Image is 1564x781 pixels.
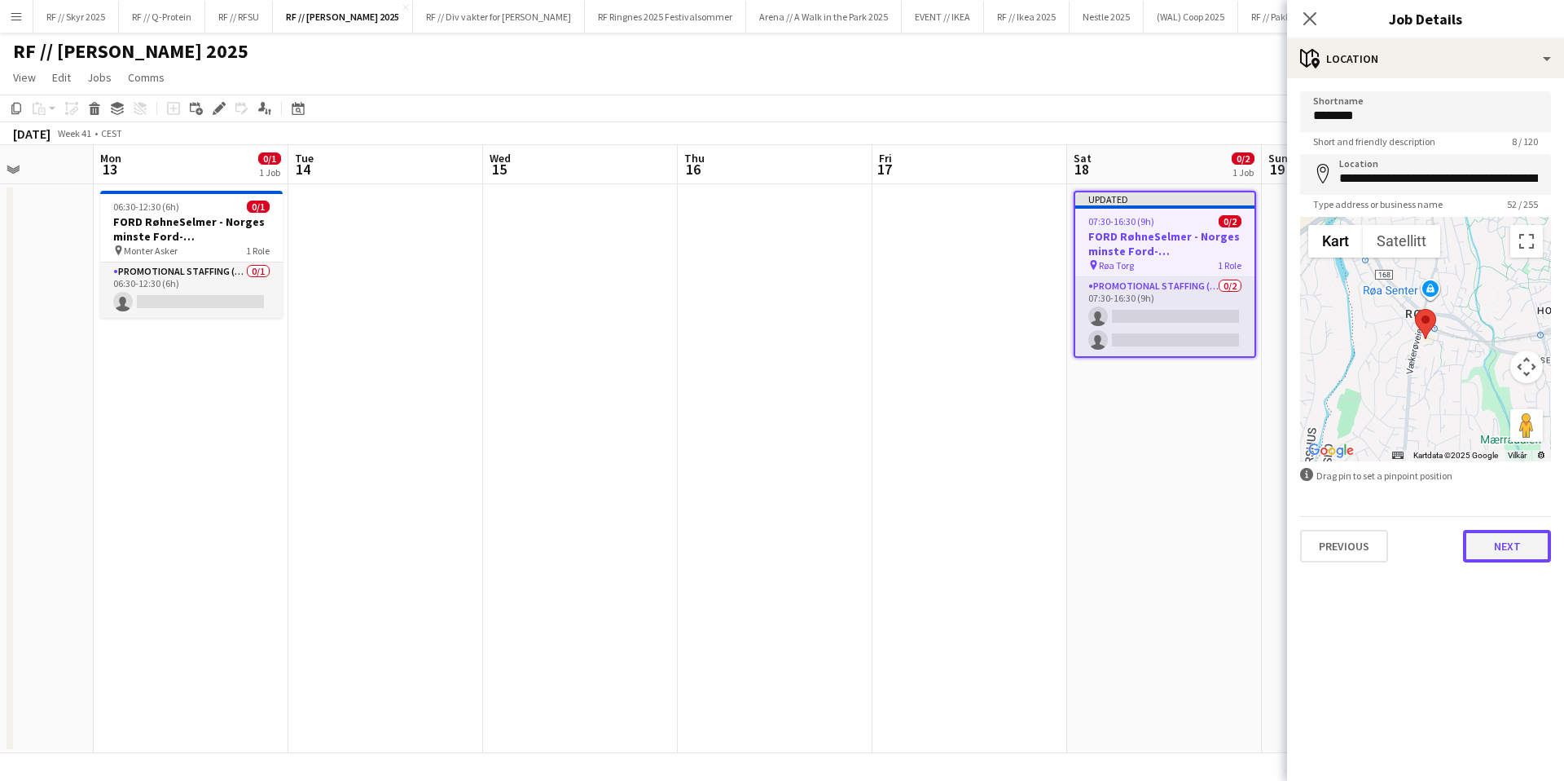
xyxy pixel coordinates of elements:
span: 13 [98,160,121,179]
div: 1 Job [259,166,280,179]
button: (WAL) Coop 2025 [1144,1,1238,33]
span: Week 41 [54,127,94,139]
span: Røa Torg [1099,259,1134,271]
button: Dra Klypemannen på kartet for å åpne Street View [1510,409,1543,442]
h3: Job Details [1287,8,1564,29]
div: Location [1287,39,1564,78]
span: Thu [684,151,705,165]
span: 17 [876,160,892,179]
button: EVENT // IKEA [902,1,984,33]
span: 15 [487,160,511,179]
span: Mon [100,151,121,165]
span: 0/2 [1232,152,1254,165]
div: 1 Job [1232,166,1254,179]
span: Comms [128,70,165,85]
a: Vilkår (åpnes i en ny fane) [1508,451,1527,460]
img: Google [1304,440,1358,461]
button: Vis satellittbilder [1363,225,1440,258]
span: 1 Role [246,245,270,257]
span: Type address or business name [1300,198,1456,210]
div: Updated [1075,192,1254,205]
button: Kontroller for kamera på kartet [1510,351,1543,383]
app-job-card: 06:30-12:30 (6h)0/1FORD RøhneSelmer - Norges minste Ford-forhandlerkontor Monter Asker1 RolePromo... [100,191,283,318]
button: RF // [PERSON_NAME] 2025 [273,1,413,33]
button: RF // Pakkedisk pop-up Oslobukta [1238,1,1401,33]
button: RF // Q-Protein [119,1,205,33]
span: Short and friendly description [1300,135,1448,148]
span: View [13,70,36,85]
span: 52 / 255 [1494,198,1551,210]
a: View [7,67,42,88]
span: Sat [1074,151,1092,165]
span: 0/1 [247,201,270,213]
span: Kartdata ©2025 Google [1413,451,1498,460]
span: Edit [52,70,71,85]
a: Åpne dette området i Google Maps (et nytt vindu åpnes) [1304,440,1358,461]
span: Tue [295,151,314,165]
span: 8 / 120 [1499,135,1551,148]
span: 0/2 [1219,215,1241,227]
button: RF // Ikea 2025 [984,1,1070,33]
app-job-card: Updated07:30-16:30 (9h)0/2FORD RøhneSelmer - Norges minste Ford-forhandlerkontor Røa Torg1 RolePr... [1074,191,1256,358]
span: 0/1 [258,152,281,165]
button: Slå fullskjermvisning av eller på [1510,225,1543,258]
button: RF Ringnes 2025 Festivalsommer [585,1,746,33]
button: Previous [1300,530,1388,563]
span: Jobs [87,70,112,85]
div: [DATE] [13,126,51,142]
span: Sun [1268,151,1288,165]
a: Rapportér til Google om feil i veikartet eller bildene [1536,451,1546,460]
h3: FORD RøhneSelmer - Norges minste Ford-forhandlerkontor [100,214,283,244]
button: Vis gatekart [1308,225,1363,258]
span: 14 [292,160,314,179]
app-card-role: Promotional Staffing (Brand Ambassadors)0/106:30-12:30 (6h) [100,263,283,318]
button: Next [1463,530,1551,563]
h1: RF // [PERSON_NAME] 2025 [13,39,248,64]
button: Arena // A Walk in the Park 2025 [746,1,902,33]
span: Monter Asker [124,245,178,257]
button: Nestle 2025 [1070,1,1144,33]
div: CEST [101,127,122,139]
span: 18 [1071,160,1092,179]
button: RF // Div vakter for [PERSON_NAME] [413,1,585,33]
button: RF // Skyr 2025 [33,1,119,33]
a: Comms [121,67,171,88]
span: 1 Role [1218,259,1241,271]
h3: FORD RøhneSelmer - Norges minste Ford-forhandlerkontor [1075,229,1254,258]
span: Fri [879,151,892,165]
span: 16 [682,160,705,179]
button: Hurtigtaster [1392,450,1404,461]
span: Wed [490,151,511,165]
span: 06:30-12:30 (6h) [113,201,179,213]
app-card-role: Promotional Staffing (Brand Ambassadors)0/207:30-16:30 (9h) [1075,277,1254,356]
a: Edit [46,67,77,88]
button: RF // RFSU [205,1,273,33]
span: 07:30-16:30 (9h) [1088,215,1154,227]
a: Jobs [81,67,118,88]
span: 19 [1266,160,1288,179]
div: Drag pin to set a pinpoint position [1300,468,1551,483]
